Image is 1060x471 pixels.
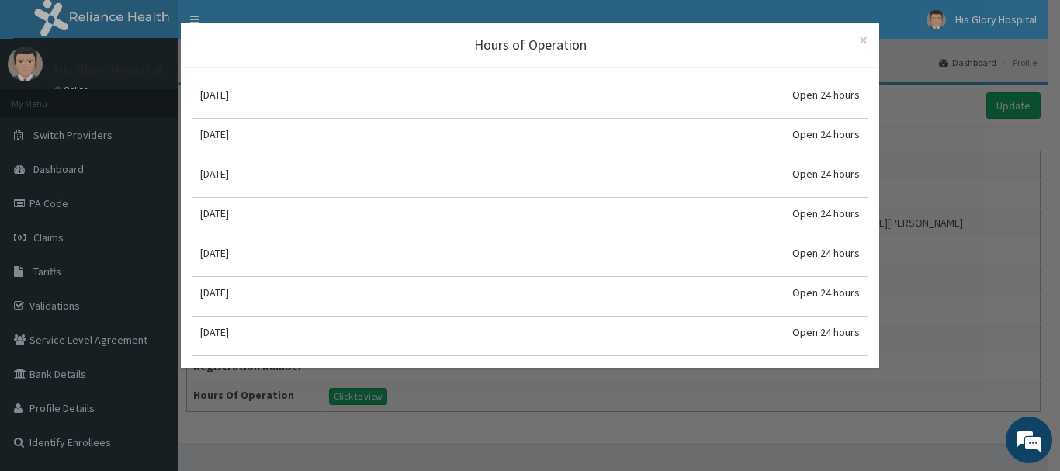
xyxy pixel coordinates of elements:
[255,8,292,45] div: Minimize live chat window
[200,87,229,102] div: [DATE]
[200,206,229,221] div: [DATE]
[792,126,860,142] div: Open 24 hours
[792,87,860,102] div: Open 24 hours
[859,29,868,50] span: ×
[81,87,261,107] div: Chat with us now
[200,324,229,340] div: [DATE]
[200,285,229,300] div: [DATE]
[792,206,860,221] div: Open 24 hours
[8,310,296,364] textarea: Type your message and hit 'Enter'
[200,245,229,261] div: [DATE]
[792,166,860,182] div: Open 24 hours
[192,35,868,55] div: Hours of Operation
[200,166,229,182] div: [DATE]
[90,138,214,295] span: We're online!
[200,126,229,142] div: [DATE]
[792,285,860,300] div: Open 24 hours
[792,324,860,340] div: Open 24 hours
[29,78,63,116] img: d_794563401_company_1708531726252_794563401
[792,245,860,261] div: Open 24 hours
